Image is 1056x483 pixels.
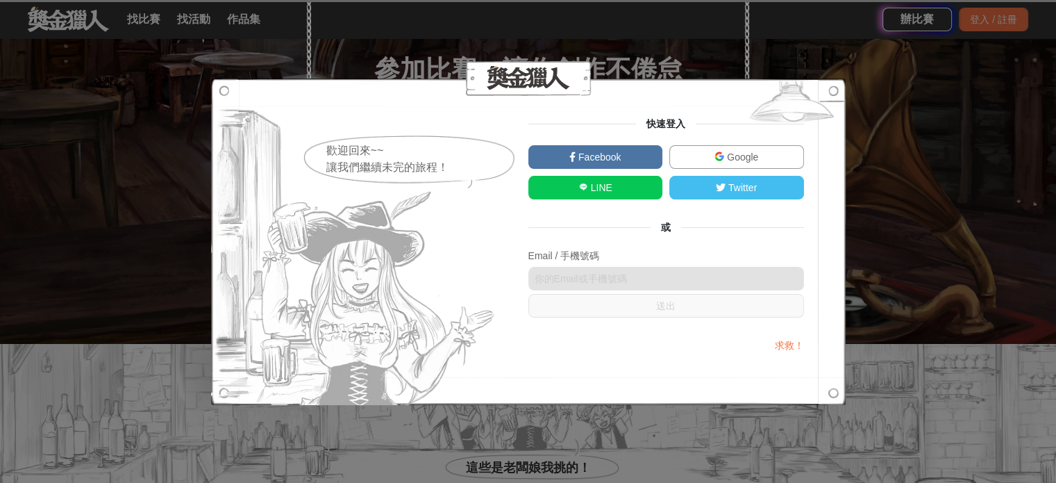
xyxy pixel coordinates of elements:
button: 送出 [528,294,804,318]
img: LINE [578,182,588,192]
span: LINE [588,182,612,193]
div: Email / 手機號碼 [528,249,804,263]
span: Facebook [576,152,621,163]
span: Twitter [726,182,757,193]
input: 你的Email或手機號碼 [528,267,804,290]
div: 歡迎回來~~ [326,142,517,159]
span: Google [724,152,758,163]
div: 讓我們繼續未完的旅程！ [326,159,517,176]
img: Signup [211,79,499,405]
img: Signup [738,79,846,131]
img: Google [714,152,724,161]
a: 求救！ [774,340,803,351]
span: 快速登入 [636,118,696,129]
span: 或 [651,222,681,233]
